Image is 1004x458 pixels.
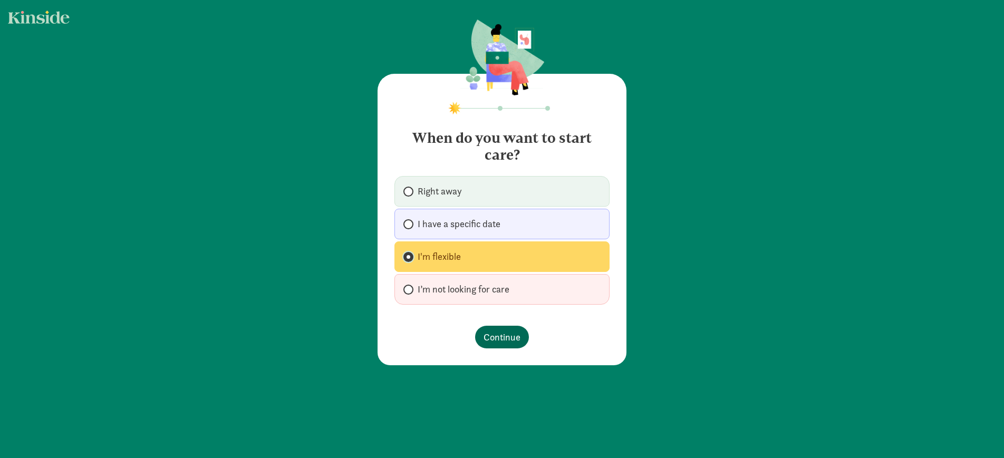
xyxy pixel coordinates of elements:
span: I’m not looking for care [418,283,509,296]
span: Right away [418,185,462,198]
h4: When do you want to start care? [394,121,610,163]
span: Continue [484,330,520,344]
span: I have a specific date [418,218,500,230]
span: I'm flexible [418,250,461,263]
button: Continue [475,326,529,348]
